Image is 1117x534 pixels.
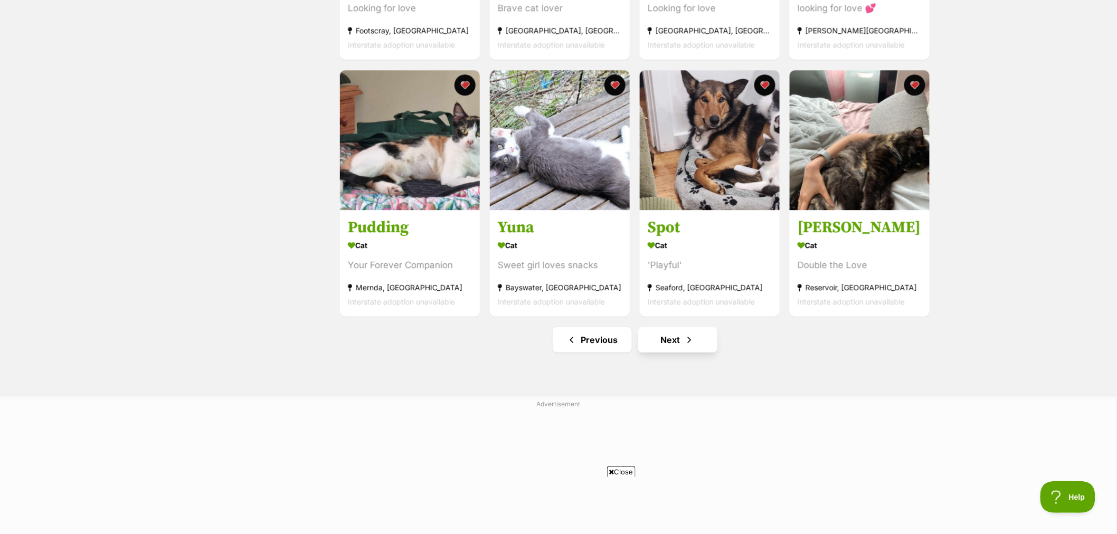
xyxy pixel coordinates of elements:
button: favourite [904,74,925,96]
span: Interstate adoption unavailable [798,41,905,50]
div: Looking for love [648,2,772,16]
button: favourite [604,74,626,96]
div: Double the Love [798,258,922,272]
a: Pudding Cat Your Forever Companion Mernda, [GEOGRAPHIC_DATA] Interstate adoption unavailable favo... [340,209,480,317]
div: [GEOGRAPHIC_DATA], [GEOGRAPHIC_DATA] [648,24,772,38]
a: Spot Cat 'Playful' Seaford, [GEOGRAPHIC_DATA] Interstate adoption unavailable favourite [640,209,780,317]
span: Interstate adoption unavailable [348,297,455,306]
a: [PERSON_NAME] Cat Double the Love Reservoir, [GEOGRAPHIC_DATA] Interstate adoption unavailable fa... [790,209,930,317]
h3: Spot [648,217,772,237]
div: Cat [798,237,922,253]
div: looking for love 💕 [798,2,922,16]
span: Interstate adoption unavailable [798,297,905,306]
span: Interstate adoption unavailable [498,297,605,306]
div: Brave cat lover [498,2,622,16]
h3: [PERSON_NAME] [798,217,922,237]
div: Bayswater, [GEOGRAPHIC_DATA] [498,280,622,294]
div: Cat [648,237,772,253]
div: Seaford, [GEOGRAPHIC_DATA] [648,280,772,294]
a: Previous page [553,327,632,352]
div: Mernda, [GEOGRAPHIC_DATA] [348,280,472,294]
div: Cat [498,237,622,253]
a: Yuna Cat Sweet girl loves snacks Bayswater, [GEOGRAPHIC_DATA] Interstate adoption unavailable fav... [490,209,630,317]
img: Yuna [490,70,630,210]
img: Pudding [340,70,480,210]
h3: Yuna [498,217,622,237]
div: [GEOGRAPHIC_DATA], [GEOGRAPHIC_DATA] [498,24,622,38]
div: 'Playful' [648,258,772,272]
div: Reservoir, [GEOGRAPHIC_DATA] [798,280,922,294]
button: favourite [455,74,476,96]
a: Next page [638,327,717,352]
iframe: Help Scout Beacon - Open [1040,481,1096,513]
span: Interstate adoption unavailable [348,41,455,50]
span: Close [607,466,636,477]
img: Sam [790,70,930,210]
div: Sweet girl loves snacks [498,258,622,272]
nav: Pagination [339,327,931,352]
span: Interstate adoption unavailable [498,41,605,50]
span: Interstate adoption unavailable [648,297,755,306]
div: [PERSON_NAME][GEOGRAPHIC_DATA] [798,24,922,38]
iframe: Advertisement [366,481,751,529]
h3: Pudding [348,217,472,237]
div: Footscray, [GEOGRAPHIC_DATA] [348,24,472,38]
img: Spot [640,70,780,210]
div: Looking for love [348,2,472,16]
span: Interstate adoption unavailable [648,41,755,50]
div: Your Forever Companion [348,258,472,272]
div: Cat [348,237,472,253]
button: favourite [754,74,775,96]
